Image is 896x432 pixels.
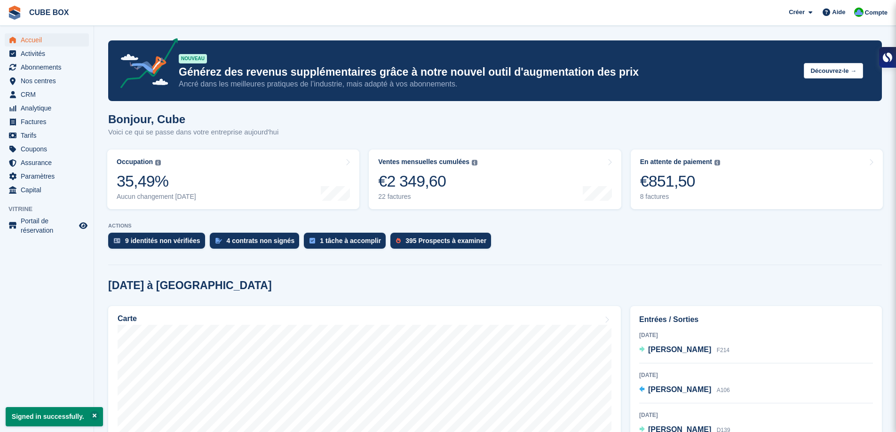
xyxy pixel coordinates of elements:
img: prospect-51fa495bee0391a8d652442698ab0144808aea92771e9ea1ae160a38d050c398.svg [396,238,401,243]
div: NOUVEAU [179,54,207,63]
a: menu [5,115,89,128]
div: 9 identités non vérifiées [125,237,200,244]
div: [DATE] [639,371,873,379]
span: Portail de réservation [21,216,77,235]
a: menu [5,142,89,156]
a: En attente de paiement €851,50 8 factures [631,149,883,209]
a: [PERSON_NAME] A106 [639,384,730,396]
a: 4 contrats non signés [210,233,304,253]
img: price-adjustments-announcement-icon-8257ccfd72463d97f412b2fc003d46551f7dbcb40ab6d574587a9cd5c0d94... [112,38,178,92]
span: F214 [717,347,729,353]
div: [DATE] [639,331,873,339]
a: menu [5,61,89,74]
div: [DATE] [639,411,873,419]
span: Aide [832,8,845,17]
span: [PERSON_NAME] [648,346,711,353]
a: menu [5,33,89,47]
div: 35,49% [117,172,196,191]
img: task-75834270c22a3079a89374b754ae025e5fb1db73e45f91037f5363f120a921f8.svg [309,238,315,243]
span: CRM [21,88,77,101]
a: 1 tâche à accomplir [304,233,390,253]
a: menu [5,47,89,60]
span: Capital [21,183,77,196]
a: 9 identités non vérifiées [108,233,210,253]
img: verify_identity-adf6edd0f0f0b5bbfe63781bf79b02c33cf7c696d77639b501bdc392416b5a36.svg [114,238,120,243]
span: [PERSON_NAME] [648,385,711,393]
div: En attente de paiement [640,158,712,166]
a: CUBE BOX [25,5,72,20]
div: 22 factures [378,193,477,201]
span: Coupons [21,142,77,156]
span: Accueil [21,33,77,47]
p: ACTIONS [108,223,882,229]
span: Activités [21,47,77,60]
div: 395 Prospects à examiner [405,237,486,244]
h2: [DATE] à [GEOGRAPHIC_DATA] [108,279,272,292]
div: Occupation [117,158,153,166]
a: menu [5,88,89,101]
span: Factures [21,115,77,128]
a: Ventes mensuelles cumulées €2 349,60 22 factures [369,149,621,209]
div: 1 tâche à accomplir [320,237,381,244]
a: menu [5,129,89,142]
h2: Carte [118,314,137,323]
a: menu [5,74,89,87]
img: icon-info-grey-7440780725fd019a000dd9b08b2336e03edf1995a4989e88bcd33f0948082b44.svg [472,160,477,165]
img: icon-info-grey-7440780725fd019a000dd9b08b2336e03edf1995a4989e88bcd33f0948082b44.svg [714,160,720,165]
div: Ventes mensuelles cumulées [378,158,469,166]
p: Voici ce qui se passe dans votre entreprise aujourd'hui [108,127,278,138]
a: menu [5,156,89,169]
a: 395 Prospects à examiner [390,233,496,253]
a: menu [5,183,89,196]
span: Créer [789,8,805,17]
span: Abonnements [21,61,77,74]
span: Vitrine [8,204,94,214]
img: stora-icon-8386f47178a22dfd0bd8f6a31ec36ba5ce8667c1dd55bd0f319d3a0aa187defe.svg [8,6,22,20]
h1: Bonjour, Cube [108,113,278,126]
span: Nos centres [21,74,77,87]
p: Signed in successfully. [6,407,103,426]
img: contract_signature_icon-13c848040528278c33f63329250d36e43548de30e8caae1d1a13099fd9432cc5.svg [215,238,222,243]
span: Compte [865,8,888,17]
img: Cube Box [854,8,864,17]
button: Découvrez-le → [804,63,863,79]
a: menu [5,216,89,235]
a: menu [5,102,89,115]
div: Aucun changement [DATE] [117,193,196,201]
span: Tarifs [21,129,77,142]
a: menu [5,170,89,183]
p: Ancré dans les meilleures pratiques de l’industrie, mais adapté à vos abonnements. [179,79,796,89]
span: Assurance [21,156,77,169]
span: A106 [717,387,730,393]
a: [PERSON_NAME] F214 [639,344,729,356]
a: Boutique d'aperçu [78,220,89,231]
h2: Entrées / Sorties [639,314,873,325]
img: icon-info-grey-7440780725fd019a000dd9b08b2336e03edf1995a4989e88bcd33f0948082b44.svg [155,160,161,165]
span: Paramètres [21,170,77,183]
div: €2 349,60 [378,172,477,191]
a: Occupation 35,49% Aucun changement [DATE] [107,149,359,209]
p: Générez des revenus supplémentaires grâce à notre nouvel outil d'augmentation des prix [179,65,796,79]
div: 8 factures [640,193,720,201]
div: €851,50 [640,172,720,191]
div: 4 contrats non signés [227,237,295,244]
span: Analytique [21,102,77,115]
